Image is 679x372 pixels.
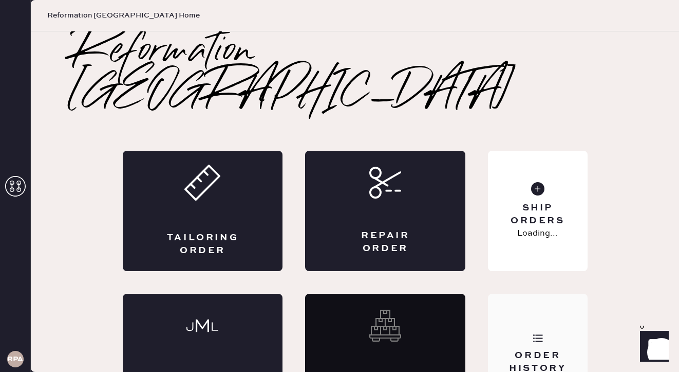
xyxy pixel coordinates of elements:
h2: Reformation [GEOGRAPHIC_DATA] [72,31,638,114]
div: Ship Orders [496,202,579,227]
span: Reformation [GEOGRAPHIC_DATA] Home [47,10,200,21]
p: Loading... [517,227,558,240]
div: Tailoring Order [164,232,242,257]
div: Repair Order [346,229,424,255]
iframe: Front Chat [630,326,674,370]
h3: RPAA [7,356,24,363]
